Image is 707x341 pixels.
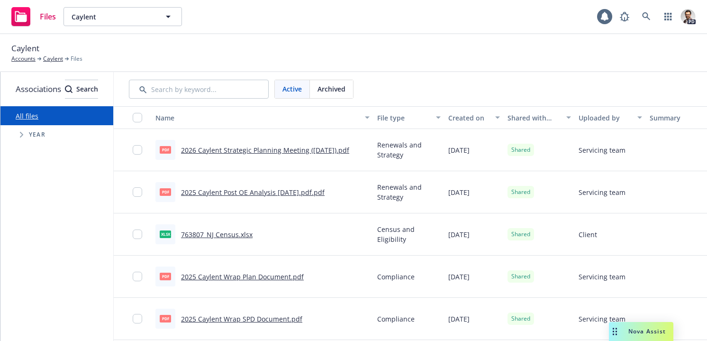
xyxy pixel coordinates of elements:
div: Created on [448,113,489,123]
span: [DATE] [448,272,470,282]
button: Created on [444,106,504,129]
span: Renewals and Strategy [377,140,441,160]
a: Files [8,3,60,30]
div: File type [377,113,430,123]
div: Summary [650,113,703,123]
div: Name [155,113,359,123]
span: Caylent [11,42,39,55]
button: Shared with client [504,106,575,129]
a: 763807_NJ Census.xlsx [181,230,253,239]
span: Renewals and Strategy [377,182,441,202]
span: Servicing team [579,187,625,197]
button: Uploaded by [575,106,646,129]
button: Name [152,106,373,129]
span: Shared [511,314,530,323]
div: Shared with client [508,113,561,123]
a: 2025 Caylent Wrap SPD Document.pdf [181,314,302,323]
input: Toggle Row Selected [133,187,142,197]
span: Nova Assist [628,327,666,335]
span: xlsx [160,230,171,238]
img: photo [680,9,696,24]
button: Nova Assist [609,322,673,341]
span: Shared [511,272,530,281]
a: 2026 Caylent Strategic Planning Meeting ([DATE]).pdf [181,146,349,155]
a: Switch app [659,7,678,26]
span: Shared [511,146,530,154]
span: Files [71,55,82,63]
span: pdf [160,315,171,322]
input: Search by keyword... [129,80,269,99]
button: File type [373,106,444,129]
span: Archived [317,84,345,94]
span: pdf [160,273,171,280]
span: Servicing team [579,314,625,324]
span: [DATE] [448,145,470,155]
span: Active [282,84,302,94]
span: Servicing team [579,272,625,282]
span: Shared [511,188,530,196]
span: Caylent [72,12,154,22]
a: 2025 Caylent Wrap Plan Document.pdf [181,272,304,281]
span: Client [579,230,597,240]
div: Uploaded by [579,113,632,123]
button: SearchSearch [65,80,98,99]
div: Drag to move [609,322,621,341]
span: Compliance [377,314,415,324]
div: Search [65,80,98,98]
svg: Search [65,85,73,93]
span: pdf [160,188,171,195]
div: Tree Example [0,125,113,144]
span: Associations [16,83,61,95]
span: [DATE] [448,230,470,240]
input: Toggle Row Selected [133,230,142,239]
span: [DATE] [448,314,470,324]
span: Files [40,13,56,20]
span: Servicing team [579,145,625,155]
span: pdf [160,146,171,153]
input: Toggle Row Selected [133,145,142,155]
a: All files [16,111,38,120]
span: [DATE] [448,187,470,197]
button: Caylent [63,7,182,26]
input: Toggle Row Selected [133,272,142,281]
a: Search [637,7,656,26]
span: Shared [511,230,530,239]
input: Toggle Row Selected [133,314,142,323]
a: Accounts [11,55,36,63]
a: Caylent [43,55,63,63]
a: 2025 Caylent Post OE Analysis [DATE].pdf.pdf [181,188,325,197]
span: Compliance [377,272,415,282]
span: Census and Eligibility [377,224,441,244]
a: Report a Bug [615,7,634,26]
span: Year [29,132,45,138]
input: Select all [133,113,142,122]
